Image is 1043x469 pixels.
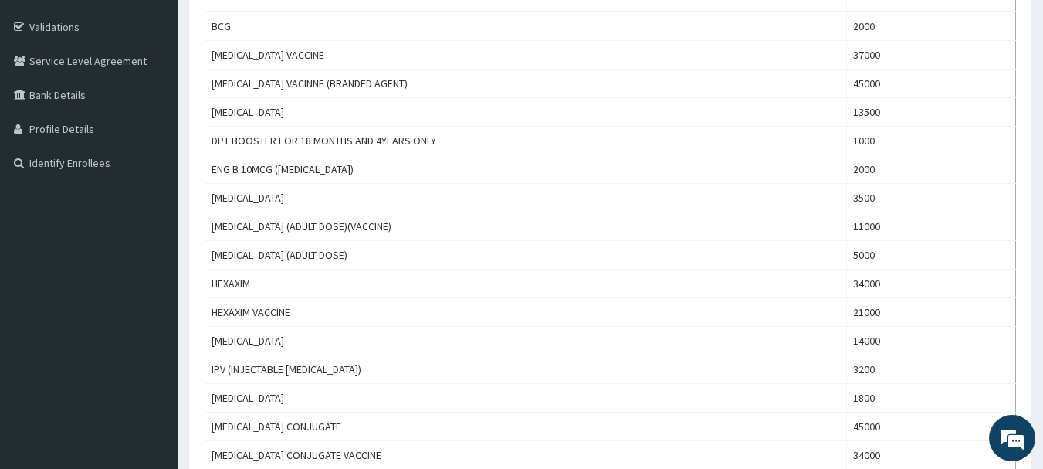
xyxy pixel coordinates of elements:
[205,41,847,70] td: [MEDICAL_DATA] VACCINE
[205,241,847,270] td: [MEDICAL_DATA] (ADULT DOSE)
[847,413,1016,441] td: 45000
[205,70,847,98] td: [MEDICAL_DATA] VACINNE (BRANDED AGENT)
[205,327,847,355] td: [MEDICAL_DATA]
[847,155,1016,184] td: 2000
[847,41,1016,70] td: 37000
[847,241,1016,270] td: 5000
[90,138,213,294] span: We're online!
[847,298,1016,327] td: 21000
[205,355,847,384] td: IPV (INJECTABLE [MEDICAL_DATA])
[80,87,259,107] div: Chat with us now
[8,308,294,362] textarea: Type your message and hit 'Enter'
[205,184,847,212] td: [MEDICAL_DATA]
[847,212,1016,241] td: 11000
[205,12,847,41] td: BCG
[847,270,1016,298] td: 34000
[205,212,847,241] td: [MEDICAL_DATA] (ADULT DOSE)(VACCINE)
[205,384,847,413] td: [MEDICAL_DATA]
[847,12,1016,41] td: 2000
[847,327,1016,355] td: 14000
[205,155,847,184] td: ENG B 10MCG ([MEDICAL_DATA])
[205,298,847,327] td: HEXAXIM VACCINE
[205,413,847,441] td: [MEDICAL_DATA] CONJUGATE
[847,127,1016,155] td: 1000
[847,184,1016,212] td: 3500
[847,384,1016,413] td: 1800
[29,77,63,116] img: d_794563401_company_1708531726252_794563401
[847,98,1016,127] td: 13500
[847,70,1016,98] td: 45000
[205,270,847,298] td: HEXAXIM
[253,8,290,45] div: Minimize live chat window
[847,355,1016,384] td: 3200
[205,127,847,155] td: DPT BOOSTER FOR 18 MONTHS AND 4YEARS ONLY
[205,98,847,127] td: [MEDICAL_DATA]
